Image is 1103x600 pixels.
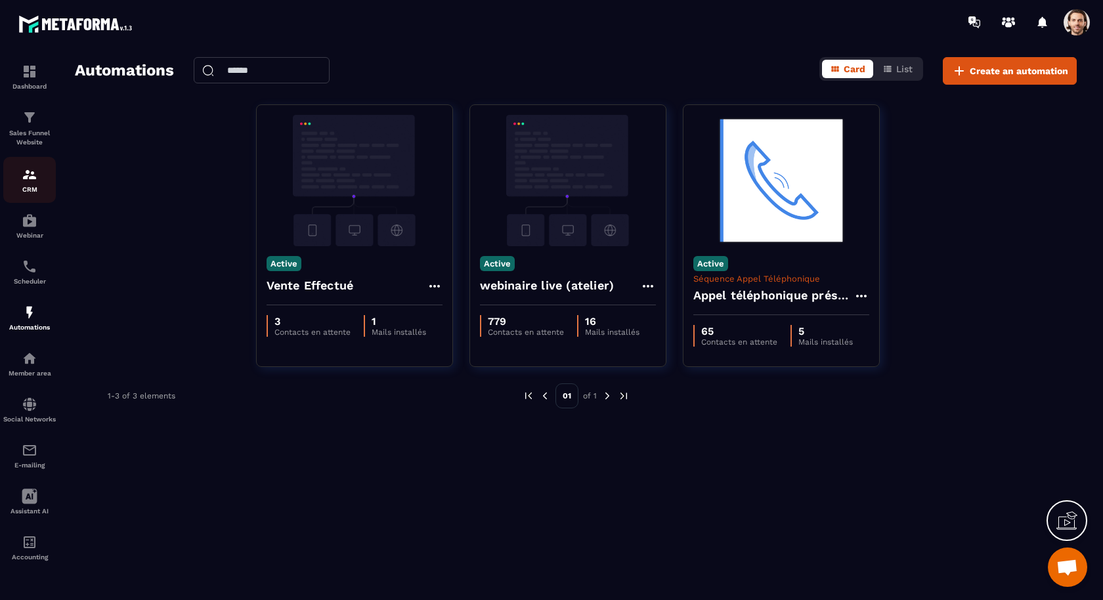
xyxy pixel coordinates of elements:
[1048,547,1087,587] div: Ouvrir le chat
[3,324,56,331] p: Automations
[701,337,777,347] p: Contacts en attente
[372,315,426,328] p: 1
[22,110,37,125] img: formation
[3,479,56,525] a: Assistant AI
[22,442,37,458] img: email
[693,115,869,246] img: automation-background
[18,12,137,36] img: logo
[585,315,639,328] p: 16
[22,305,37,320] img: automations
[539,390,551,402] img: prev
[701,325,777,337] p: 65
[22,167,37,182] img: formation
[3,461,56,469] p: E-mailing
[3,507,56,515] p: Assistant AI
[108,391,175,400] p: 1-3 of 3 elements
[896,64,913,74] span: List
[3,433,56,479] a: emailemailE-mailing
[3,387,56,433] a: social-networksocial-networkSocial Networks
[943,57,1077,85] button: Create an automation
[3,203,56,249] a: automationsautomationsWebinar
[3,100,56,157] a: formationformationSales Funnel Website
[22,351,37,366] img: automations
[22,259,37,274] img: scheduler
[3,186,56,193] p: CRM
[3,83,56,90] p: Dashboard
[3,157,56,203] a: formationformationCRM
[798,337,853,347] p: Mails installés
[844,64,865,74] span: Card
[274,328,351,337] p: Contacts en attente
[693,274,869,284] p: Séquence Appel Téléphonique
[22,64,37,79] img: formation
[372,328,426,337] p: Mails installés
[3,129,56,147] p: Sales Funnel Website
[970,64,1068,77] span: Create an automation
[3,525,56,570] a: accountantaccountantAccounting
[3,416,56,423] p: Social Networks
[3,249,56,295] a: schedulerschedulerScheduler
[693,286,854,305] h4: Appel téléphonique présence
[523,390,534,402] img: prev
[75,57,174,85] h2: Automations
[480,276,615,295] h4: webinaire live (atelier)
[22,213,37,228] img: automations
[3,341,56,387] a: automationsautomationsMember area
[274,315,351,328] p: 3
[267,256,301,271] p: Active
[618,390,630,402] img: next
[3,295,56,341] a: automationsautomationsAutomations
[875,60,920,78] button: List
[480,115,656,246] img: automation-background
[585,328,639,337] p: Mails installés
[267,115,443,246] img: automation-background
[3,232,56,239] p: Webinar
[583,391,597,401] p: of 1
[693,256,728,271] p: Active
[822,60,873,78] button: Card
[267,276,354,295] h4: Vente Effectué
[3,370,56,377] p: Member area
[3,553,56,561] p: Accounting
[22,534,37,550] img: accountant
[488,315,564,328] p: 779
[555,383,578,408] p: 01
[480,256,515,271] p: Active
[3,278,56,285] p: Scheduler
[488,328,564,337] p: Contacts en attente
[3,54,56,100] a: formationformationDashboard
[601,390,613,402] img: next
[798,325,853,337] p: 5
[22,396,37,412] img: social-network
